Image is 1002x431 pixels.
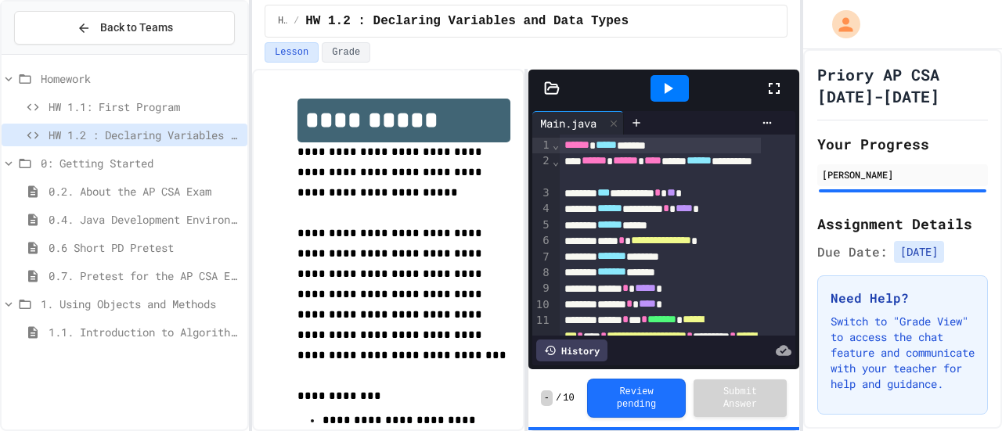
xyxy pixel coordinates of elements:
[706,386,773,411] span: Submit Answer
[587,379,687,418] button: Review pending
[49,99,241,115] span: HW 1.1: First Program
[532,265,552,281] div: 8
[532,250,552,265] div: 7
[49,239,241,256] span: 0.6 Short PD Pretest
[305,12,629,31] span: HW 1.2 : Declaring Variables and Data Types
[100,20,173,36] span: Back to Teams
[894,241,944,263] span: [DATE]
[532,115,604,131] div: Main.java
[265,42,319,63] button: Lesson
[49,324,241,340] span: 1.1. Introduction to Algorithms, Programming, and Compilers
[694,379,786,417] button: Submit Answer
[817,213,988,235] h2: Assignment Details
[817,242,888,261] span: Due Date:
[14,11,235,45] button: Back to Teams
[41,70,241,87] span: Homework
[532,111,624,135] div: Main.java
[532,297,552,313] div: 10
[278,15,287,27] span: Homework
[816,6,864,42] div: My Account
[831,314,975,392] p: Switch to "Grade View" to access the chat feature and communicate with your teacher for help and ...
[49,268,241,284] span: 0.7. Pretest for the AP CSA Exam
[532,138,552,153] div: 1
[532,233,552,249] div: 6
[822,167,983,181] div: [PERSON_NAME]
[541,390,553,406] span: -
[817,63,988,107] h1: Priory AP CSA [DATE]-[DATE]
[41,155,241,171] span: 0: Getting Started
[831,289,975,307] h3: Need Help?
[536,339,607,361] div: History
[532,185,552,201] div: 3
[552,138,560,151] span: Fold line
[532,201,552,217] div: 4
[532,281,552,296] div: 9
[532,153,552,185] div: 2
[49,211,241,228] span: 0.4. Java Development Environments
[552,155,560,167] span: Fold line
[49,127,241,143] span: HW 1.2 : Declaring Variables and Data Types
[294,15,299,27] span: /
[49,183,241,199] span: 0.2. About the AP CSA Exam
[556,392,561,404] span: /
[817,133,988,155] h2: Your Progress
[532,217,552,233] div: 5
[563,392,574,404] span: 10
[41,296,241,312] span: 1. Using Objects and Methods
[532,313,552,392] div: 11
[322,42,370,63] button: Grade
